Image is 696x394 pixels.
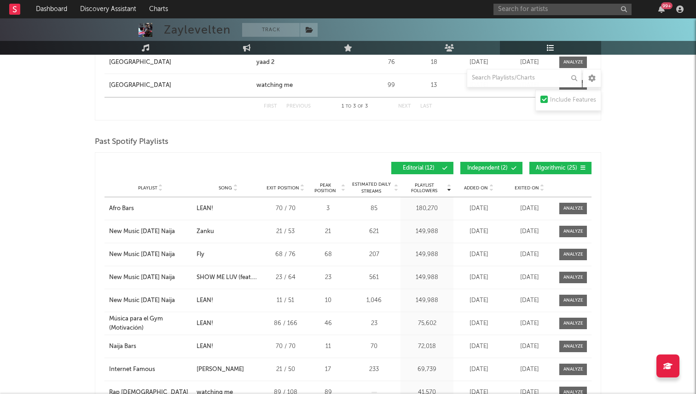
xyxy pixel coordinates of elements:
[197,319,260,328] a: LEAN!
[109,273,175,282] div: New Music [DATE] Naija
[346,104,351,108] span: to
[456,227,502,236] div: [DATE]
[219,185,232,191] span: Song
[164,23,231,37] div: Zaylevelten
[197,250,204,259] div: Fly
[264,104,277,109] button: First
[506,204,552,213] div: [DATE]
[403,365,451,374] div: 69,739
[265,204,306,213] div: 70 / 70
[256,81,366,90] a: watching me
[403,204,451,213] div: 180,270
[311,365,345,374] div: 17
[265,227,306,236] div: 21 / 53
[506,58,552,67] div: [DATE]
[506,250,552,259] div: [DATE]
[535,166,578,171] span: Algorithmic ( 25 )
[456,319,502,328] div: [DATE]
[350,250,398,259] div: 207
[109,58,252,67] a: [GEOGRAPHIC_DATA]
[456,273,502,282] div: [DATE]
[398,104,411,109] button: Next
[403,250,451,259] div: 149,988
[109,204,192,213] a: Afro Bars
[456,296,502,305] div: [DATE]
[506,365,552,374] div: [DATE]
[109,342,136,351] div: Naija Bars
[506,273,552,282] div: [DATE]
[109,227,192,236] a: New Music [DATE] Naija
[197,273,260,282] div: SHOW ME LUV (feat. Fimiguerrero)
[403,273,451,282] div: 149,988
[350,319,398,328] div: 23
[456,342,502,351] div: [DATE]
[265,342,306,351] div: 70 / 70
[403,296,451,305] div: 149,988
[397,166,440,171] span: Editorial ( 12 )
[350,181,393,195] span: Estimated Daily Streams
[403,227,451,236] div: 149,988
[197,342,260,351] a: LEAN!
[371,58,412,67] div: 76
[109,81,252,90] a: [GEOGRAPHIC_DATA]
[109,365,155,374] div: Internet Famous
[515,185,539,191] span: Exited On
[109,250,175,259] div: New Music [DATE] Naija
[350,204,398,213] div: 85
[311,204,345,213] div: 3
[197,296,213,305] div: LEAN!
[493,4,632,15] input: Search for artists
[661,2,673,9] div: 99 +
[311,273,345,282] div: 23
[456,81,502,90] div: [DATE]
[109,342,192,351] a: Naija Bars
[403,319,451,328] div: 75,602
[242,23,300,37] button: Track
[197,365,260,374] a: [PERSON_NAME]
[391,162,453,174] button: Editorial(12)
[109,296,192,305] a: New Music [DATE] Naija
[197,296,260,305] a: LEAN!
[197,204,260,213] a: LEAN!
[460,162,522,174] button: Independent(2)
[658,6,665,13] button: 99+
[109,273,192,282] a: New Music [DATE] Naija
[456,58,502,67] div: [DATE]
[506,296,552,305] div: [DATE]
[109,227,175,236] div: New Music [DATE] Naija
[265,250,306,259] div: 68 / 76
[506,342,552,351] div: [DATE]
[456,204,502,213] div: [DATE]
[350,227,398,236] div: 621
[403,342,451,351] div: 72,018
[311,319,345,328] div: 46
[256,58,274,67] div: yaad 2
[456,250,502,259] div: [DATE]
[506,227,552,236] div: [DATE]
[358,104,363,108] span: of
[311,296,345,305] div: 10
[350,296,398,305] div: 1,046
[311,183,340,194] span: Peak Position
[256,81,293,90] div: watching me
[197,365,244,374] div: [PERSON_NAME]
[109,58,171,67] div: [GEOGRAPHIC_DATA]
[265,319,306,328] div: 86 / 166
[265,273,306,282] div: 23 / 64
[267,185,299,191] span: Exit Position
[286,104,311,109] button: Previous
[311,250,345,259] div: 68
[265,365,306,374] div: 21 / 50
[109,296,175,305] div: New Music [DATE] Naija
[311,342,345,351] div: 11
[109,81,171,90] div: [GEOGRAPHIC_DATA]
[529,162,592,174] button: Algorithmic(25)
[350,273,398,282] div: 561
[350,365,398,374] div: 233
[311,227,345,236] div: 21
[550,95,596,106] div: Include Features
[197,319,213,328] div: LEAN!
[197,342,213,351] div: LEAN!
[417,58,451,67] div: 18
[456,365,502,374] div: [DATE]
